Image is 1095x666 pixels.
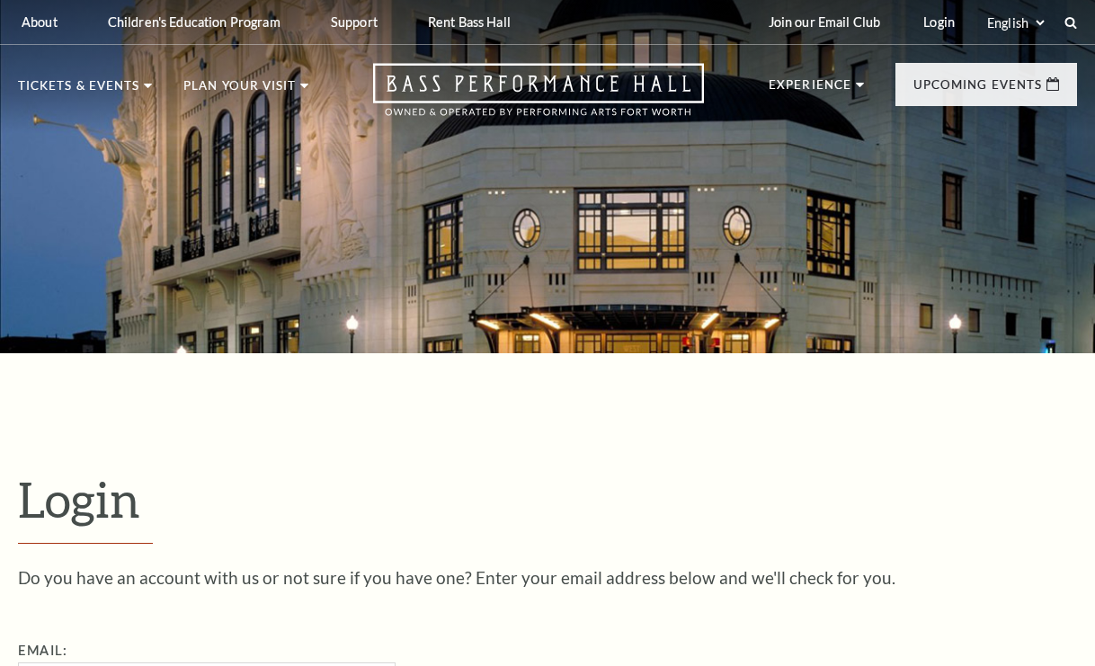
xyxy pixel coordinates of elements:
[913,79,1042,101] p: Upcoming Events
[769,79,851,101] p: Experience
[984,14,1047,31] select: Select:
[183,80,296,102] p: Plan Your Visit
[22,14,58,30] p: About
[108,14,280,30] p: Children's Education Program
[18,643,67,658] label: Email:
[18,569,1077,586] p: Do you have an account with us or not sure if you have one? Enter your email address below and we...
[331,14,378,30] p: Support
[18,80,139,102] p: Tickets & Events
[18,470,140,528] span: Login
[428,14,511,30] p: Rent Bass Hall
